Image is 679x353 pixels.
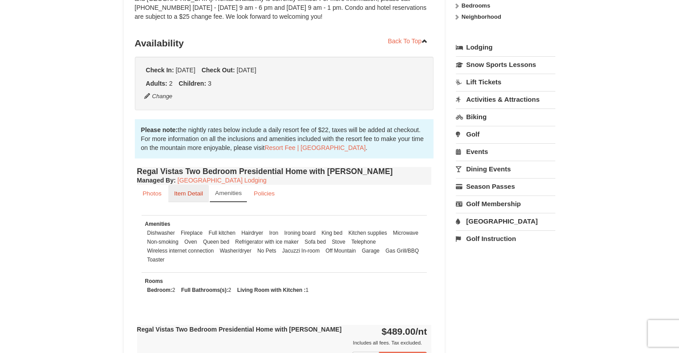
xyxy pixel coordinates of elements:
a: Snow Sports Lessons [456,56,555,73]
a: Item Detail [168,185,209,202]
small: Rooms [145,278,163,284]
a: Season Passes [456,178,555,195]
li: Dishwasher [145,228,177,237]
strong: $489.00 [382,326,427,336]
a: Resort Fee | [GEOGRAPHIC_DATA] [265,144,366,151]
li: Fireplace [179,228,205,237]
small: Photos [143,190,162,197]
a: Activities & Attractions [456,91,555,108]
li: Microwave [391,228,421,237]
a: Events [456,143,555,160]
li: Wireless internet connection [145,246,216,255]
strong: Check Out: [201,66,235,74]
li: Gas Grill/BBQ [383,246,421,255]
a: Amenities [210,185,247,202]
li: No Pets [255,246,278,255]
strong: Full Bathrooms(s): [181,287,229,293]
li: 1 [235,286,311,295]
small: Amenities [145,221,171,227]
li: Toaster [145,255,167,264]
span: 3 [208,80,212,87]
a: [GEOGRAPHIC_DATA] Lodging [178,177,267,184]
span: [DATE] [175,66,195,74]
span: [DATE] [237,66,256,74]
a: Policies [248,185,280,202]
span: /nt [416,326,427,336]
strong: Bedrooms [462,2,490,9]
li: Kitchen supplies [346,228,389,237]
li: Sofa bed [302,237,328,246]
span: Managed By [137,177,174,184]
a: Dining Events [456,161,555,177]
small: Policies [254,190,275,197]
strong: Living Room with Kitchen : [237,287,305,293]
a: Lift Tickets [456,74,555,90]
li: Garage [359,246,382,255]
li: Off Mountain [323,246,358,255]
a: Golf Membership [456,195,555,212]
a: Golf Instruction [456,230,555,247]
span: 2 [169,80,173,87]
a: Lodging [456,39,555,55]
li: Telephone [349,237,378,246]
strong: Adults: [146,80,167,87]
li: Hairdryer [239,228,266,237]
h3: Availability [135,34,434,52]
li: Jacuzzi In-room [280,246,322,255]
button: Change [144,91,173,101]
li: King bed [319,228,345,237]
small: Amenities [215,190,242,196]
div: the nightly rates below include a daily resort fee of $22, taxes will be added at checkout. For m... [135,119,434,158]
strong: Please note: [141,126,178,133]
li: Stove [329,237,347,246]
a: Back To Top [382,34,434,48]
li: Non-smoking [145,237,181,246]
strong: Regal Vistas Two Bedroom Presidential Home with [PERSON_NAME] [137,326,342,333]
li: Ironing board [282,228,318,237]
li: Oven [182,237,199,246]
li: Iron [267,228,281,237]
small: Item Detail [174,190,203,197]
a: Photos [137,185,167,202]
h4: Regal Vistas Two Bedroom Presidential Home with [PERSON_NAME] [137,167,432,176]
strong: Neighborhood [462,13,501,20]
li: 2 [179,286,233,295]
strong: : [137,177,176,184]
a: Biking [456,108,555,125]
li: Queen bed [201,237,232,246]
strong: Bedroom: [147,287,172,293]
a: Golf [456,126,555,142]
div: Includes all fees. Tax excluded. [137,338,427,347]
li: Full kitchen [206,228,237,237]
strong: Check In: [146,66,174,74]
li: 2 [145,286,178,295]
li: Washer/dryer [217,246,254,255]
li: Refrigerator with ice maker [233,237,301,246]
a: [GEOGRAPHIC_DATA] [456,213,555,229]
strong: Children: [179,80,206,87]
